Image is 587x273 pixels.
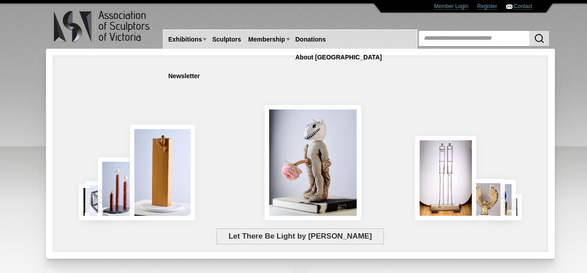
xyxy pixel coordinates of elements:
[265,105,361,220] img: Let There Be Light
[514,3,532,10] a: Contact
[165,31,205,48] a: Exhibitions
[165,68,204,84] a: Newsletter
[208,31,245,48] a: Sculptors
[465,179,504,220] img: Lorica Plumata (Chrysus)
[130,125,195,220] img: Little Frog. Big Climb
[434,3,468,10] a: Member Login
[534,33,545,44] img: Search
[245,31,288,48] a: Membership
[53,9,151,44] img: logo.png
[292,49,386,66] a: About [GEOGRAPHIC_DATA]
[477,3,497,10] a: Register
[216,228,383,244] span: Let There Be Light by [PERSON_NAME]
[506,4,512,9] img: Contact ASV
[415,136,476,220] img: Swingers
[292,31,329,48] a: Donations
